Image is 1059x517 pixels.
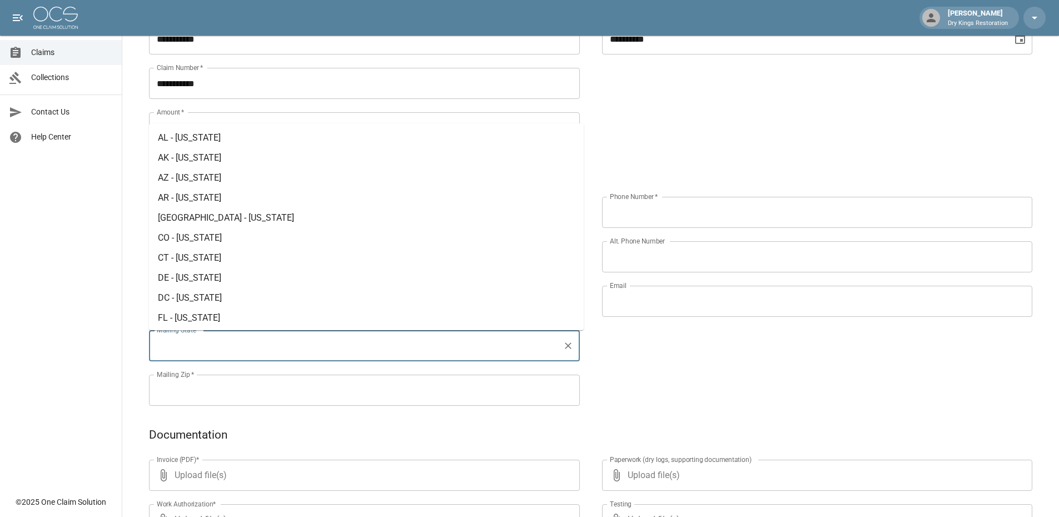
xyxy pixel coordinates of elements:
button: Clear [560,338,576,354]
span: Upload file(s) [628,460,1003,491]
img: ocs-logo-white-transparent.png [33,7,78,29]
button: open drawer [7,7,29,29]
p: Dry Kings Restoration [948,19,1008,28]
div: © 2025 One Claim Solution [16,496,106,508]
span: DC - [US_STATE] [158,292,222,303]
span: Collections [31,72,113,83]
label: Work Authorization* [157,499,216,509]
label: Testing [610,499,632,509]
span: Help Center [31,131,113,143]
span: FL - [US_STATE] [158,312,220,323]
span: DE - [US_STATE] [158,272,221,283]
div: [PERSON_NAME] [943,8,1012,28]
label: Invoice (PDF)* [157,455,200,464]
label: Phone Number [610,192,658,201]
span: Claims [31,47,113,58]
label: Claim Number [157,63,203,72]
span: AL - [US_STATE] [158,132,221,143]
label: Paperwork (dry logs, supporting documentation) [610,455,752,464]
span: AZ - [US_STATE] [158,172,221,183]
label: Alt. Phone Number [610,236,665,246]
label: Mailing Zip [157,370,195,379]
span: Upload file(s) [175,460,550,491]
span: AR - [US_STATE] [158,192,221,203]
span: CT - [US_STATE] [158,252,221,263]
span: [GEOGRAPHIC_DATA] - [US_STATE] [158,212,294,223]
label: Email [610,281,627,290]
span: AK - [US_STATE] [158,152,221,163]
button: Choose date, selected date is Jul 15, 2025 [1009,28,1031,50]
label: Amount [157,107,185,117]
span: CO - [US_STATE] [158,232,222,243]
span: Contact Us [31,106,113,118]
